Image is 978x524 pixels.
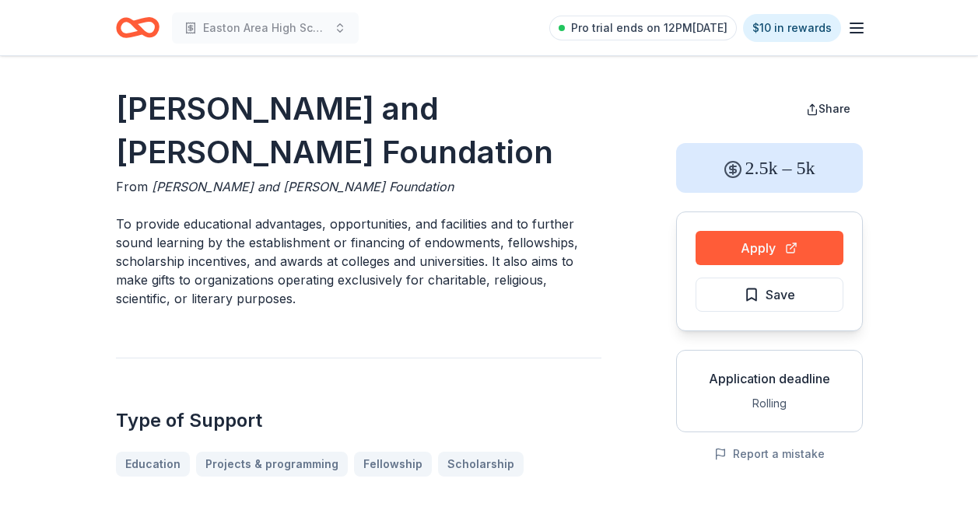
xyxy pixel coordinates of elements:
span: Save [766,285,795,305]
a: Fellowship [354,452,432,477]
div: Rolling [689,394,850,413]
span: Pro trial ends on 12PM[DATE] [571,19,727,37]
div: 2.5k – 5k [676,143,863,193]
button: Apply [696,231,843,265]
a: Pro trial ends on 12PM[DATE] [549,16,737,40]
button: Report a mistake [714,445,825,463]
span: [PERSON_NAME] and [PERSON_NAME] Foundation [152,179,454,194]
span: Share [819,102,850,115]
a: Scholarship [438,452,524,477]
button: Easton Area High School Instrumental Music Association [172,12,359,44]
button: Save [696,278,843,312]
p: To provide educational advantages, opportunities, and facilities and to further sound learning by... [116,215,601,308]
button: Share [794,93,863,124]
a: Projects & programming [196,452,348,477]
span: Easton Area High School Instrumental Music Association [203,19,328,37]
div: Application deadline [689,369,850,388]
a: Home [116,9,159,46]
h1: [PERSON_NAME] and [PERSON_NAME] Foundation [116,87,601,174]
h2: Type of Support [116,408,601,433]
a: $10 in rewards [743,14,841,42]
a: Education [116,452,190,477]
div: From [116,177,601,196]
